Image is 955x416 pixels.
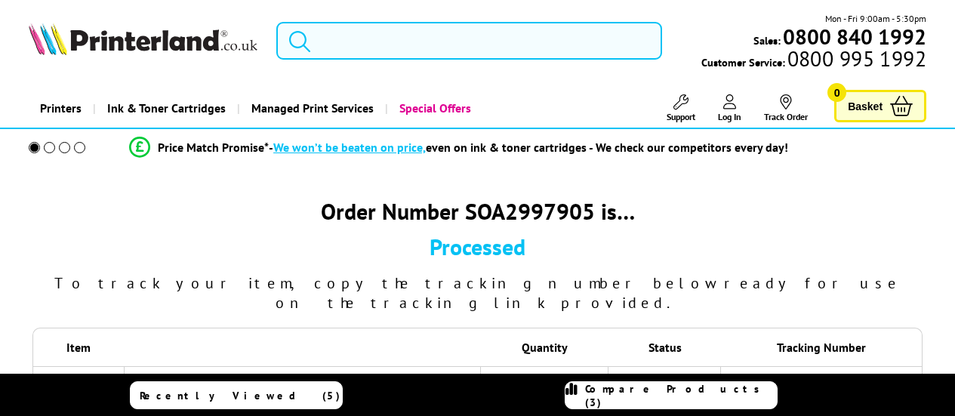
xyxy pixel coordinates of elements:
span: Compare Products (3) [585,382,777,409]
img: Printerland Logo [29,23,257,55]
span: Customer Service: [701,51,926,69]
li: modal_Promise [8,134,910,161]
span: Ink & Toner Cartridges [107,89,226,128]
span: Recently Viewed (5) [140,389,340,402]
a: Log In [718,94,741,122]
a: 0800 840 1992 [781,29,926,44]
span: Sales: [753,33,781,48]
a: Special Offers [385,89,482,128]
div: Order Number SOA2997905 is… [32,196,923,226]
th: Tracking Number [721,328,923,366]
span: 0 [827,83,846,102]
a: Support [667,94,695,122]
a: Ink & Toner Cartridges [93,89,237,128]
span: Basket [848,96,883,116]
a: Compare Products (3) [565,381,778,409]
span: Mon - Fri 9:00am - 5:30pm [825,11,926,26]
a: Recently Viewed (5) [130,381,343,409]
div: Processed [32,232,923,261]
a: Printers [29,89,93,128]
span: To track your item, copy the tracking number below ready for use on the tracking link provided. [54,273,901,313]
th: Item [32,328,125,366]
span: Support [667,111,695,122]
b: 0800 840 1992 [783,23,926,51]
span: Price Match Promise* [158,140,269,155]
a: Track Order [764,94,808,122]
span: Log In [718,111,741,122]
th: Quantity [481,328,609,366]
span: 0800 995 1992 [785,51,926,66]
a: Basket 0 [834,90,926,122]
th: Status [608,328,721,366]
span: We won’t be beaten on price, [273,140,426,155]
div: - even on ink & toner cartridges - We check our competitors every day! [269,140,788,155]
a: Printerland Logo [29,23,257,58]
a: Managed Print Services [237,89,385,128]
